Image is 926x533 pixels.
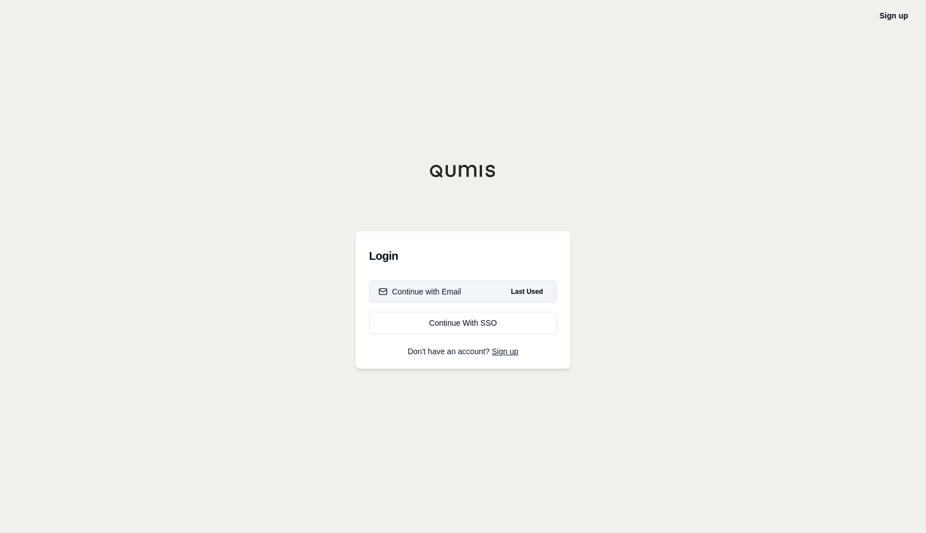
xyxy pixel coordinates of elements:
[429,164,497,178] img: Qumis
[880,11,908,20] a: Sign up
[369,312,557,334] a: Continue With SSO
[507,285,547,298] span: Last Used
[369,280,557,303] button: Continue with EmailLast Used
[379,286,461,297] div: Continue with Email
[492,347,518,356] a: Sign up
[369,348,557,355] p: Don't have an account?
[379,317,547,329] div: Continue With SSO
[369,245,557,267] h3: Login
